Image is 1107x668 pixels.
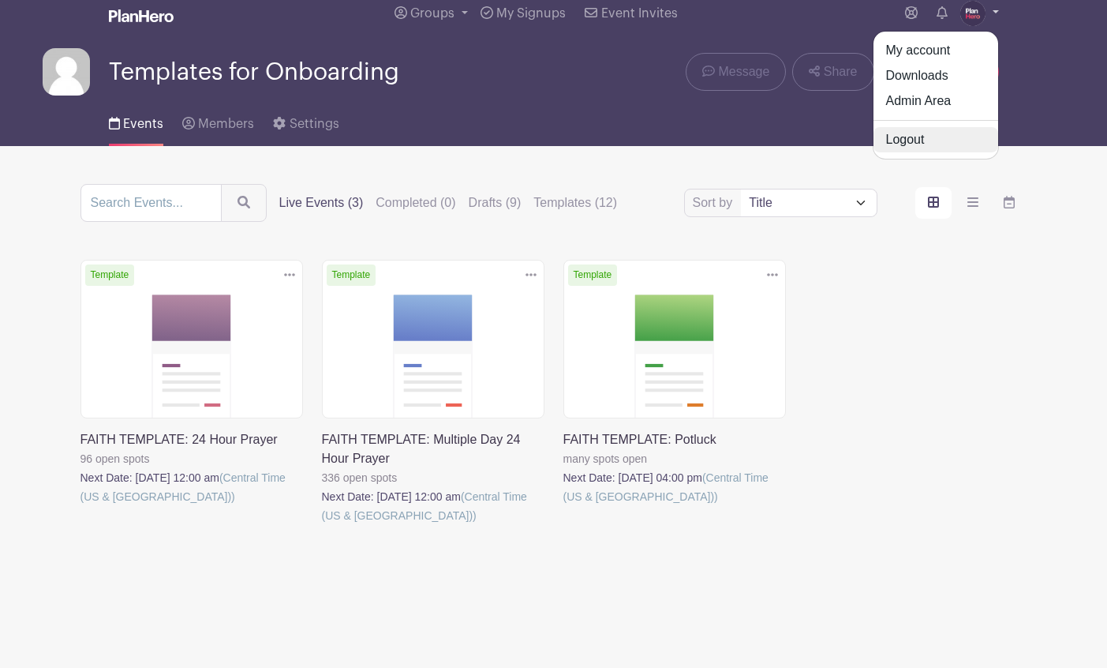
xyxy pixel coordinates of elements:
[327,265,376,286] span: Template
[873,31,999,159] div: Groups
[279,193,618,212] div: filters
[693,193,738,212] label: Sort by
[718,62,769,81] span: Message
[290,118,339,130] span: Settings
[792,53,873,91] a: Share
[123,118,163,130] span: Events
[686,53,786,91] a: Message
[109,96,163,146] a: Events
[496,7,566,20] span: My Signups
[873,38,998,63] a: My account
[915,187,1027,219] div: order and view
[960,1,985,26] img: PH-Logo-Circle-Centered-Purple.jpg
[182,96,254,146] a: Members
[43,48,90,96] img: default-ce2991bfa6775e67f084385cd625a349d9dcbb7a52a09fb2fda1e96e2d18dcdb.png
[873,63,998,88] a: Downloads
[273,96,338,146] a: Settings
[109,9,174,22] img: logo_white-6c42ec7e38ccf1d336a20a19083b03d10ae64f83f12c07503d8b9e83406b4c7d.svg
[410,7,454,20] span: Groups
[873,88,998,114] a: Admin Area
[85,265,135,286] span: Template
[198,118,254,130] span: Members
[568,265,618,286] span: Template
[80,184,222,222] input: Search Events...
[469,193,522,212] label: Drafts (9)
[109,59,399,85] span: Templates for Onboarding
[601,7,678,20] span: Event Invites
[279,193,364,212] label: Live Events (3)
[824,62,858,81] span: Share
[376,193,455,212] label: Completed (0)
[873,127,998,152] a: Logout
[533,193,617,212] label: Templates (12)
